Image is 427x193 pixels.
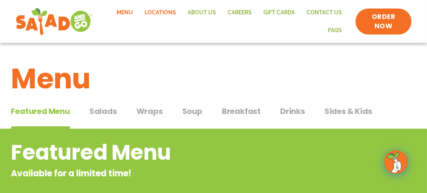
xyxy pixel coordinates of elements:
a: Careers [222,4,258,22]
nav: Menu [100,4,348,39]
span: Sides & Kids [324,105,372,117]
p: Available for a limited time! [11,167,354,180]
span: Breakfast [222,105,261,117]
a: Locations [139,4,182,22]
h1: Menu [11,58,416,100]
span: Drinks [280,105,305,117]
span: Wraps [136,105,163,117]
span: Featured Menu [11,105,70,117]
h2: Featured Menu [11,137,354,168]
a: Menu [111,4,139,22]
img: new-SAG-logo-768×292 [16,6,92,37]
span: Salads [89,105,117,117]
a: Contact Us [301,4,348,22]
a: ORDER NOW [356,9,411,35]
img: wpChatIcon [385,151,407,173]
a: FAQs [322,22,348,40]
span: ORDER NOW [363,12,404,31]
span: Soup [182,105,202,117]
a: About Us [182,4,222,22]
a: GIFT CARDS [258,4,301,22]
div: Tabbed content [11,103,416,129]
